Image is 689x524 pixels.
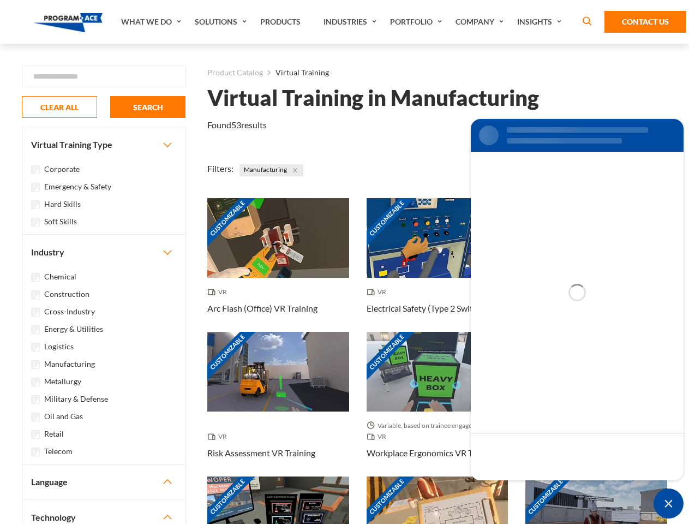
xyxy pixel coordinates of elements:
[31,360,40,369] input: Manufacturing
[367,332,508,477] a: Customizable Thumbnail - Workplace Ergonomics VR Training Variable, based on trainee engagement w...
[31,325,40,334] input: Energy & Utilities
[367,446,499,460] h3: Workplace Ergonomics VR Training
[207,198,349,332] a: Customizable Thumbnail - Arc Flash (Office) VR Training VR Arc Flash (Office) VR Training
[31,165,40,174] input: Corporate
[468,116,686,483] iframe: SalesIQ Chat Window
[207,163,233,174] span: Filters:
[207,446,315,460] h3: Risk Assessment VR Training
[44,163,80,175] label: Corporate
[207,65,263,80] a: Product Catalog
[604,11,686,33] a: Contact Us
[263,65,329,80] li: Virtual Training
[207,332,349,477] a: Customizable Thumbnail - Risk Assessment VR Training VR Risk Assessment VR Training
[44,323,103,335] label: Energy & Utilities
[31,200,40,209] input: Hard Skills
[207,88,539,108] h1: Virtual Training in Manufacturing
[367,302,508,315] h3: Electrical Safety (Type 2 Switchgear) VR Training
[207,287,231,297] span: VR
[22,127,185,162] button: Virtual Training Type
[31,343,40,352] input: Logistics
[44,306,95,318] label: Cross-Industry
[22,96,97,118] button: CLEAR ALL
[22,465,185,499] button: Language
[367,420,508,431] span: Variable, based on trainee engagement with exercises.
[31,273,40,282] input: Chemical
[44,428,64,440] label: Retail
[44,393,108,405] label: Military & Defense
[34,13,103,32] img: Program-Ace
[31,290,40,299] input: Construction
[44,410,83,422] label: Oil and Gas
[207,65,667,80] nav: breadcrumb
[654,489,684,519] span: Minimize live chat window
[44,358,95,370] label: Manufacturing
[289,164,301,176] button: Close
[367,198,508,332] a: Customizable Thumbnail - Electrical Safety (Type 2 Switchgear) VR Training VR Electrical Safety (...
[31,378,40,386] input: Metallurgy
[22,235,185,270] button: Industry
[367,287,391,297] span: VR
[44,341,74,353] label: Logistics
[654,489,684,519] div: Chat Widget
[367,431,391,442] span: VR
[31,413,40,421] input: Oil and Gas
[44,376,81,388] label: Metallurgy
[31,448,40,456] input: Telecom
[231,120,241,130] em: 53
[31,430,40,439] input: Retail
[44,198,81,210] label: Hard Skills
[239,164,303,176] span: Manufacturing
[207,302,317,315] h3: Arc Flash (Office) VR Training
[207,431,231,442] span: VR
[31,183,40,192] input: Emergency & Safety
[31,308,40,317] input: Cross-Industry
[44,181,111,193] label: Emergency & Safety
[44,288,89,300] label: Construction
[44,216,77,228] label: Soft Skills
[44,271,76,283] label: Chemical
[44,445,73,457] label: Telecom
[31,395,40,404] input: Military & Defense
[207,118,267,132] p: Found results
[31,218,40,227] input: Soft Skills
